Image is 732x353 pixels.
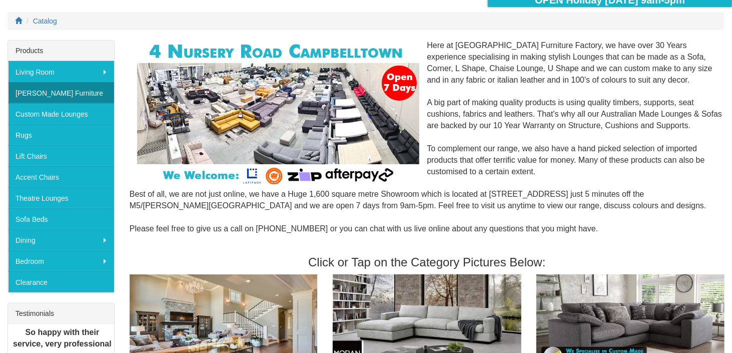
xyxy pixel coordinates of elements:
a: Accent Chairs [8,166,114,187]
div: Here at [GEOGRAPHIC_DATA] Furniture Factory, we have over 30 Years experience specialising in mak... [130,40,724,246]
div: Products [8,41,114,61]
a: Lift Chairs [8,145,114,166]
a: Rugs [8,124,114,145]
a: Custom Made Lounges [8,103,114,124]
a: Living Room [8,61,114,82]
a: Catalog [33,17,57,25]
h3: Click or Tap on the Category Pictures Below: [130,256,724,269]
b: So happy with their service, very professional [13,328,112,348]
div: Testimonials [8,303,114,324]
a: Clearance [8,271,114,292]
a: Bedroom [8,250,114,271]
a: [PERSON_NAME] Furniture [8,82,114,103]
a: Sofa Beds [8,208,114,229]
a: Theatre Lounges [8,187,114,208]
img: Corner Modular Lounges [137,40,420,187]
a: Dining [8,229,114,250]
